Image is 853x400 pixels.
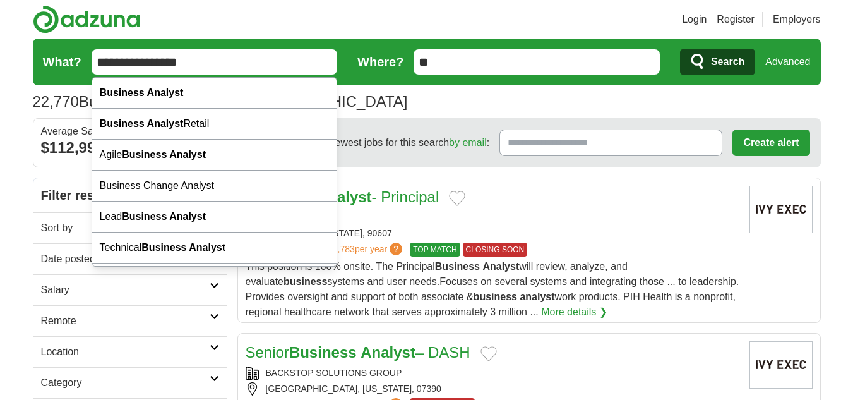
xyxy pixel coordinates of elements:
[749,186,813,233] img: Company logo
[390,243,402,255] span: ?
[100,87,184,98] strong: Business Analyst
[680,49,755,75] button: Search
[246,211,739,224] div: PIH HEALTH
[463,243,528,257] span: CLOSING SOON
[92,171,337,202] div: Business Change Analyst
[92,202,337,233] div: Lead
[246,227,739,240] div: WHITTIER, [US_STATE], 90607
[246,261,739,317] span: This position is 100% onsite. The Principal will review, analyze, and evaluate systems and user n...
[283,276,327,287] strong: business
[41,221,210,236] h2: Sort by
[246,344,470,361] a: SeniorBusiness Analyst– DASH
[33,336,227,367] a: Location
[92,233,337,264] div: Technical
[41,252,210,267] h2: Date posted
[33,274,227,305] a: Salary
[541,305,607,320] a: More details ❯
[41,344,210,360] h2: Location
[317,188,372,205] strong: Analyst
[122,149,206,160] strong: Business Analyst
[682,12,707,27] a: Login
[520,291,554,302] strong: analyst
[289,344,357,361] strong: Business
[474,291,517,302] strong: business
[33,305,227,336] a: Remote
[33,178,227,212] h2: Filter results
[33,212,227,243] a: Sort by
[765,49,810,75] a: Advanced
[449,137,487,148] a: by email
[33,93,408,110] h1: Business Analyst Jobs in [GEOGRAPHIC_DATA]
[41,313,210,329] h2: Remote
[480,346,497,361] button: Add to favorite jobs
[122,211,206,222] strong: Business Analyst
[482,261,519,272] strong: Analyst
[773,12,821,27] a: Employers
[41,375,210,391] h2: Category
[92,109,337,140] div: Retail
[33,5,140,33] img: Adzuna logo
[41,126,219,136] div: Average Salary
[357,52,403,71] label: Where?
[41,136,219,159] div: $112,991
[711,49,744,75] span: Search
[33,243,227,274] a: Date posted
[33,367,227,398] a: Category
[717,12,755,27] a: Register
[732,130,809,156] button: Create alert
[141,242,225,253] strong: Business Analyst
[246,367,739,380] div: BACKSTOP SOLUTIONS GROUP
[41,282,210,298] h2: Salary
[361,344,415,361] strong: Analyst
[246,188,439,205] a: Business Analyst- Principal
[449,191,465,206] button: Add to favorite jobs
[92,264,337,294] div: Junior
[273,135,489,150] span: Receive the newest jobs for this search :
[33,90,79,113] span: 22,770
[100,118,184,129] strong: Business Analyst
[435,261,480,272] strong: Business
[410,243,460,257] span: TOP MATCH
[92,140,337,171] div: Agile
[246,382,739,396] div: [GEOGRAPHIC_DATA], [US_STATE], 07390
[43,52,81,71] label: What?
[749,341,813,389] img: Company logo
